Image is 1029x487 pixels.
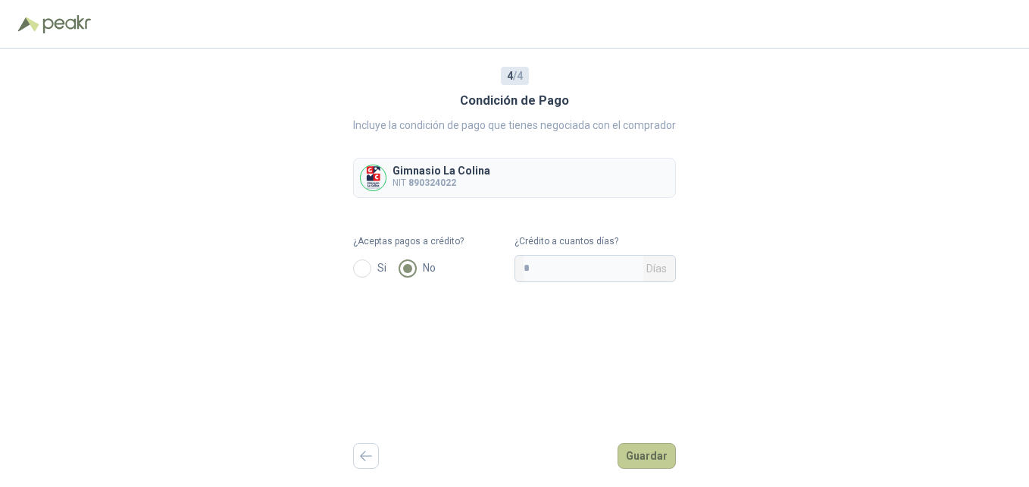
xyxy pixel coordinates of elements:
[507,68,523,84] span: / 4
[353,234,514,249] label: ¿Aceptas pagos a crédito?
[18,17,39,32] img: Logo
[371,259,393,276] span: Si
[393,165,490,176] p: Gimnasio La Colina
[460,91,569,111] h3: Condición de Pago
[408,178,456,188] b: 890324022
[646,256,667,281] span: Días
[417,259,442,276] span: No
[514,234,676,249] label: ¿Crédito a cuantos días?
[393,176,490,190] p: NIT
[42,15,91,33] img: Peakr
[618,443,676,469] button: Guardar
[361,165,386,190] img: Company Logo
[353,117,676,134] p: Incluye la condición de pago que tienes negociada con el comprador
[507,70,513,82] b: 4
